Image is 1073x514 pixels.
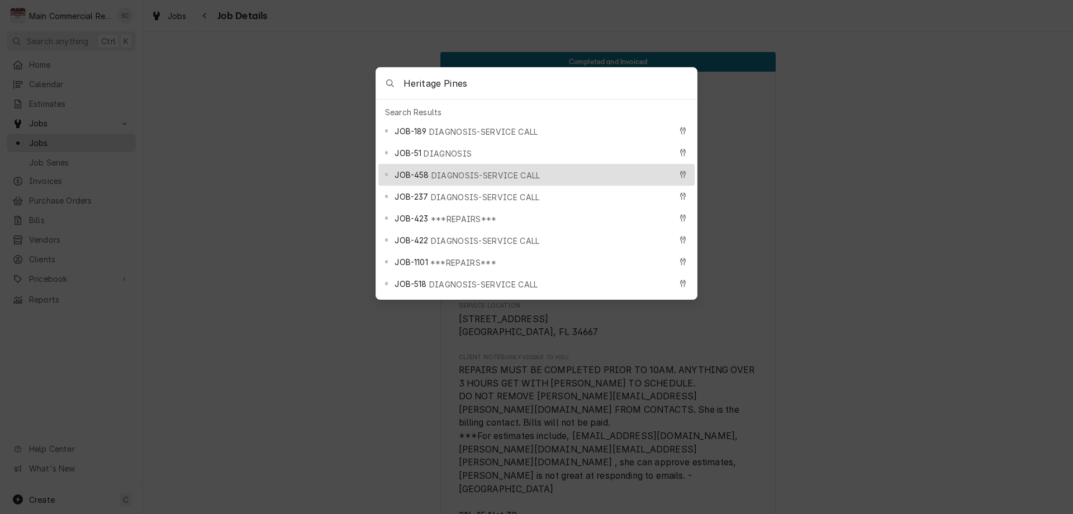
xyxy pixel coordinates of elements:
[395,213,428,224] span: JOB-423
[395,278,426,290] span: JOB-518
[395,125,426,137] span: JOB-189
[431,235,540,247] span: DIAGNOSIS-SERVICE CALL
[429,126,538,138] span: DIAGNOSIS-SERVICE CALL
[431,191,540,203] span: DIAGNOSIS-SERVICE CALL
[395,256,428,268] span: JOB-1101
[376,67,697,300] div: Global Command Menu
[395,191,428,202] span: JOB-237
[403,68,697,99] input: Search anything
[429,279,538,290] span: DIAGNOSIS-SERVICE CALL
[395,169,429,181] span: JOB-458
[395,234,428,246] span: JOB-422
[431,169,540,181] span: DIAGNOSIS-SERVICE CALL
[395,147,421,159] span: JOB-51
[424,148,472,159] span: DIAGNOSIS
[378,104,695,120] div: Search Results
